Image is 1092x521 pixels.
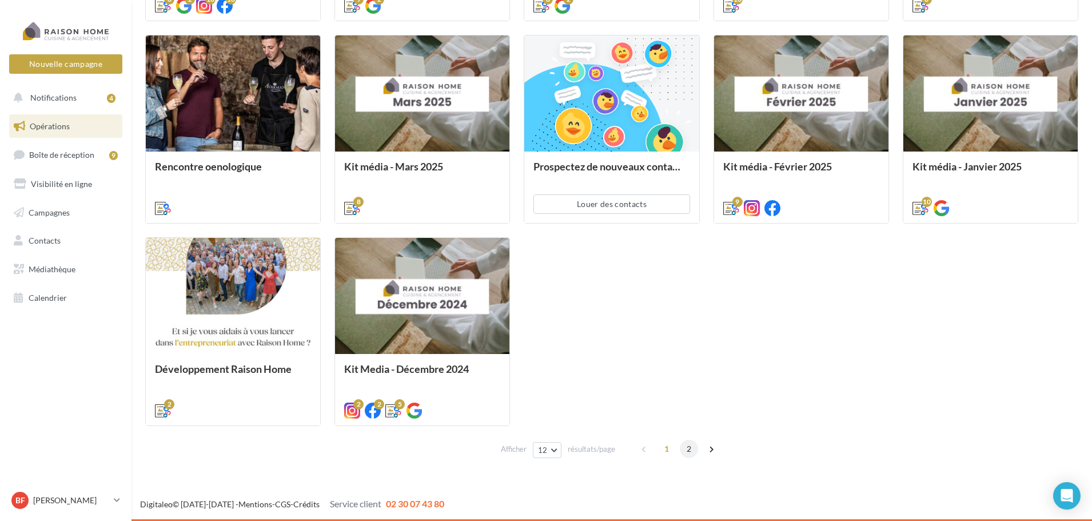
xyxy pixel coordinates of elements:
[30,93,77,102] span: Notifications
[732,197,743,207] div: 9
[723,161,879,184] div: Kit média - Février 2025
[568,444,615,455] span: résultats/page
[15,495,25,506] span: BF
[657,440,676,458] span: 1
[7,229,125,253] a: Contacts
[293,499,320,509] a: Crédits
[7,172,125,196] a: Visibilité en ligne
[912,161,1069,184] div: Kit média - Janvier 2025
[7,286,125,310] a: Calendrier
[238,499,272,509] a: Mentions
[275,499,290,509] a: CGS
[107,94,115,103] div: 4
[538,446,548,455] span: 12
[155,161,311,184] div: Rencontre oenologique
[140,499,444,509] span: © [DATE]-[DATE] - - -
[164,399,174,409] div: 2
[386,498,444,509] span: 02 30 07 43 80
[7,142,125,167] a: Boîte de réception9
[922,197,932,207] div: 10
[353,197,364,207] div: 8
[29,236,61,245] span: Contacts
[394,399,405,409] div: 5
[353,399,364,409] div: 2
[533,194,690,214] button: Louer des contacts
[29,293,67,303] span: Calendrier
[330,498,381,509] span: Service client
[9,490,122,511] a: BF [PERSON_NAME]
[344,363,500,386] div: Kit Media - Décembre 2024
[1053,482,1081,510] div: Open Intercom Messenger
[155,363,311,386] div: Développement Raison Home
[9,54,122,74] button: Nouvelle campagne
[374,399,384,409] div: 2
[7,114,125,138] a: Opérations
[7,201,125,225] a: Campagnes
[533,161,690,184] div: Prospectez de nouveaux contacts
[31,179,92,189] span: Visibilité en ligne
[680,440,698,458] span: 2
[140,499,173,509] a: Digitaleo
[30,121,70,131] span: Opérations
[29,207,70,217] span: Campagnes
[109,151,118,160] div: 9
[33,495,109,506] p: [PERSON_NAME]
[501,444,527,455] span: Afficher
[29,264,75,274] span: Médiathèque
[7,257,125,281] a: Médiathèque
[344,161,500,184] div: Kit média - Mars 2025
[29,150,94,160] span: Boîte de réception
[533,442,562,458] button: 12
[7,86,120,110] button: Notifications 4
